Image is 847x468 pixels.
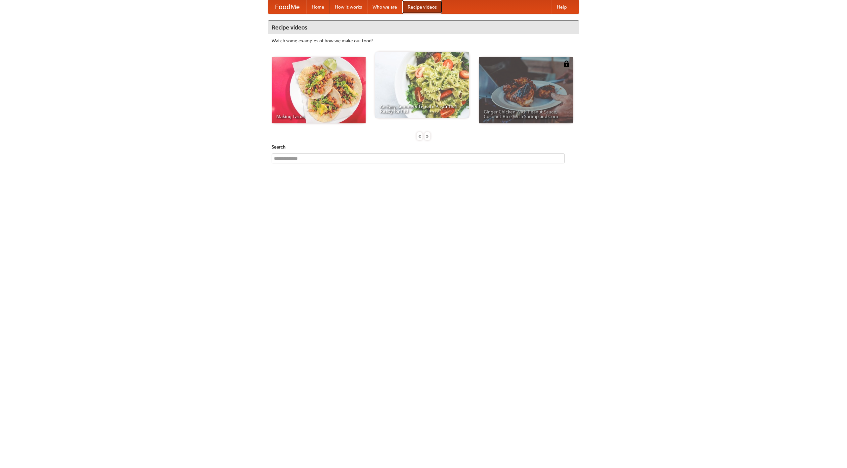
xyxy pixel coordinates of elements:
a: How it works [330,0,367,14]
div: » [424,132,430,140]
div: « [417,132,423,140]
a: Help [552,0,572,14]
a: Making Tacos [272,57,366,123]
a: Recipe videos [402,0,442,14]
a: An Easy, Summery Tomato Pasta That's Ready for Fall [375,52,469,118]
p: Watch some examples of how we make our food! [272,37,575,44]
span: Making Tacos [276,114,361,119]
img: 483408.png [563,61,570,67]
a: FoodMe [268,0,306,14]
h4: Recipe videos [268,21,579,34]
a: Home [306,0,330,14]
span: An Easy, Summery Tomato Pasta That's Ready for Fall [380,104,465,113]
h5: Search [272,144,575,150]
a: Who we are [367,0,402,14]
